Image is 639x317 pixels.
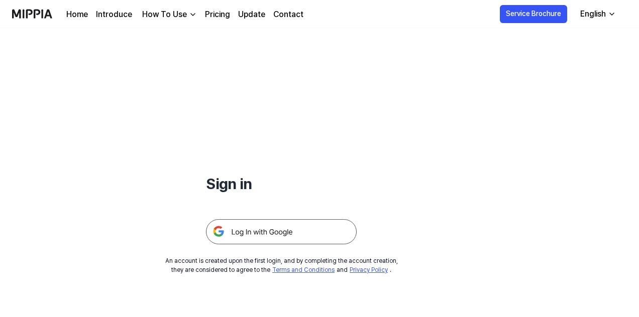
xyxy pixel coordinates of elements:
button: How To Use [140,9,197,21]
div: How To Use [140,9,189,21]
a: Introduce [96,9,132,21]
h1: Sign in [206,173,357,195]
a: Privacy Policy [350,266,388,273]
a: Contact [273,9,303,21]
button: English [572,4,622,24]
a: Pricing [205,9,230,21]
a: Home [66,9,88,21]
img: down [189,11,197,19]
button: Service Brochure [500,5,567,23]
a: Terms and Conditions [272,266,335,273]
img: 구글 로그인 버튼 [206,219,357,244]
div: English [578,8,608,20]
a: Update [238,9,265,21]
div: An account is created upon the first login, and by completing the account creation, they are cons... [165,256,398,274]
